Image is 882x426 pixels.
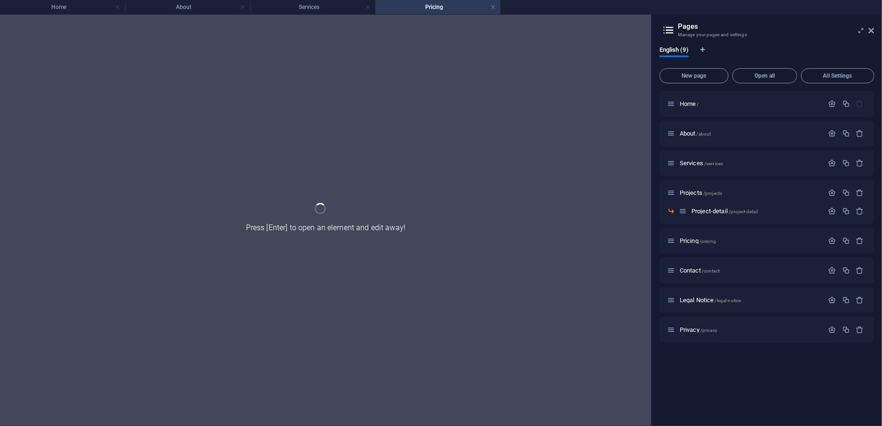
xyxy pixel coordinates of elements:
div: Duplicate [842,129,850,137]
div: Duplicate [842,189,850,197]
div: Settings [828,129,836,137]
div: Projects/projects [677,190,824,196]
div: Duplicate [842,159,850,167]
h4: Pricing [375,2,501,12]
div: Pricing/pricing [677,238,824,244]
div: Remove [856,129,864,137]
span: /services [704,161,723,166]
div: Remove [856,159,864,167]
span: Projects [680,189,722,196]
span: Contact [680,267,720,274]
div: Settings [828,266,836,274]
div: Duplicate [842,326,850,334]
span: /legal-notice [715,298,741,303]
button: All Settings [801,68,874,83]
div: Services/services [677,160,824,166]
h3: Manage your pages and settings [678,31,856,39]
span: Click to open page [680,326,717,333]
span: Services [680,160,723,167]
div: Remove [856,189,864,197]
h4: About [125,2,250,12]
div: Settings [828,207,836,215]
button: Open all [732,68,797,83]
div: Duplicate [842,237,850,245]
div: Settings [828,237,836,245]
div: Remove [856,296,864,304]
div: Remove [856,237,864,245]
span: Click to open page [680,100,699,107]
div: Settings [828,326,836,334]
span: Pricing [680,237,716,244]
span: About [680,130,711,137]
div: Privacy/privacy [677,327,824,333]
span: /pricing [699,239,716,244]
div: Project-detail/project-detail [689,208,824,214]
h2: Pages [678,22,874,31]
span: New page [664,73,724,79]
div: Remove [856,266,864,274]
button: New page [660,68,729,83]
div: About/about [677,130,824,137]
div: Duplicate [842,296,850,304]
div: Duplicate [842,266,850,274]
div: Settings [828,100,836,108]
div: Settings [828,189,836,197]
div: Contact/contact [677,267,824,273]
div: Legal Notice/legal-notice [677,297,824,303]
div: Home/ [677,101,824,107]
div: Duplicate [842,207,850,215]
div: Settings [828,296,836,304]
span: Open all [737,73,793,79]
div: Duplicate [842,100,850,108]
span: /projects [703,191,722,196]
span: Click to open page [691,208,758,215]
div: Settings [828,159,836,167]
h4: Services [250,2,375,12]
span: English (9) [660,44,689,57]
span: Click to open page [680,297,741,304]
span: / [697,102,699,107]
div: The startpage cannot be deleted [856,100,864,108]
span: /contact [702,268,720,273]
div: Remove [856,207,864,215]
span: /privacy [700,328,717,333]
span: All Settings [805,73,870,79]
span: /about [697,131,711,137]
span: /project-detail [729,209,758,214]
div: Language Tabs [660,47,874,64]
div: Remove [856,326,864,334]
